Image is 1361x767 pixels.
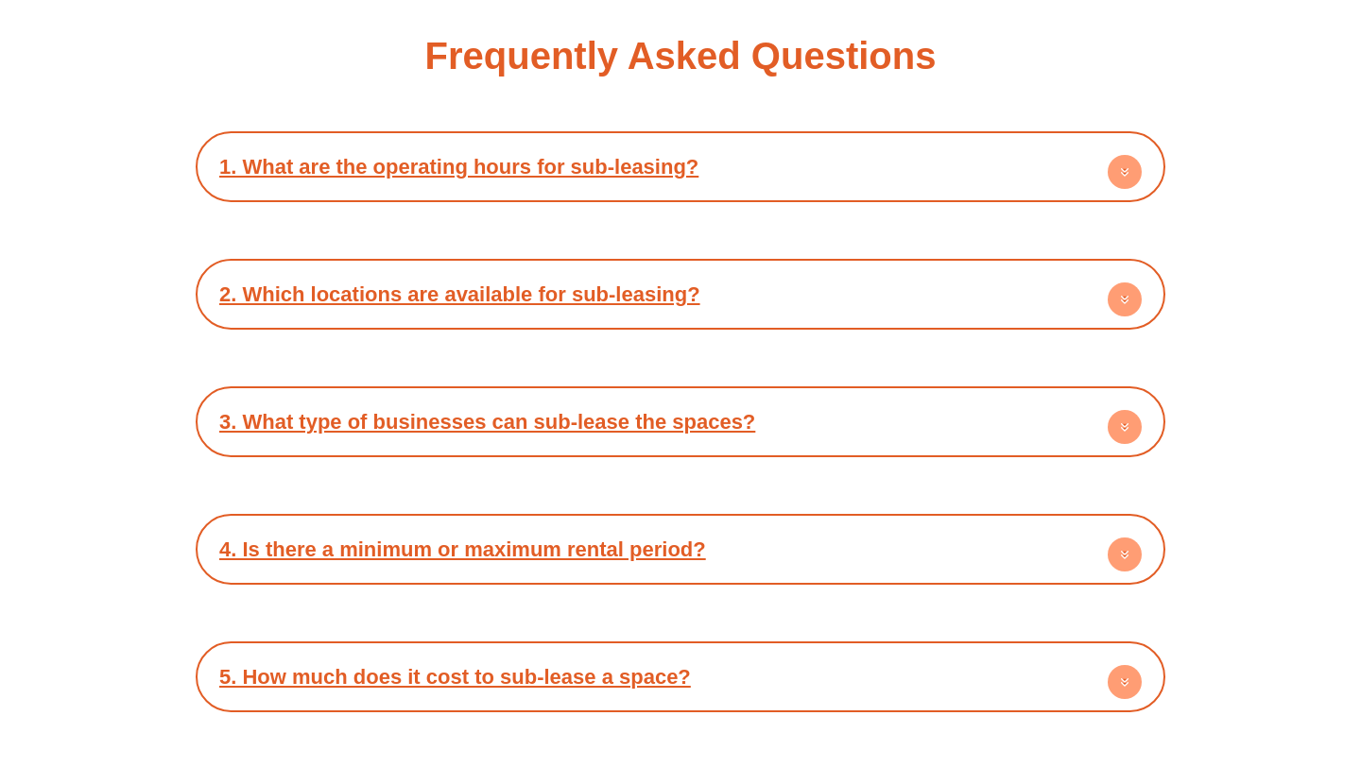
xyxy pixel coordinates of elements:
a: 5. How much does it cost to sub-lease a space? [219,665,691,689]
iframe: Chat Widget [1037,554,1361,767]
div: 2. Which locations are available for sub-leasing? [205,268,1156,320]
div: 5. How much does it cost to sub-lease a space? [205,651,1156,703]
h2: Frequently Asked Questions [425,37,937,75]
a: 1. What are the operating hours for sub-leasing? [219,155,698,179]
div: 4. Is there a minimum or maximum rental period? [205,523,1156,575]
a: 2. Which locations are available for sub-leasing? [219,282,700,306]
div: 1. What are the operating hours for sub-leasing? [205,141,1156,193]
div: 3. What type of businesses can sub-lease the spaces? [205,396,1156,448]
a: 4. Is there a minimum or maximum rental period? [219,537,706,561]
a: 3. What type of businesses can sub-lease the spaces? [219,410,755,434]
